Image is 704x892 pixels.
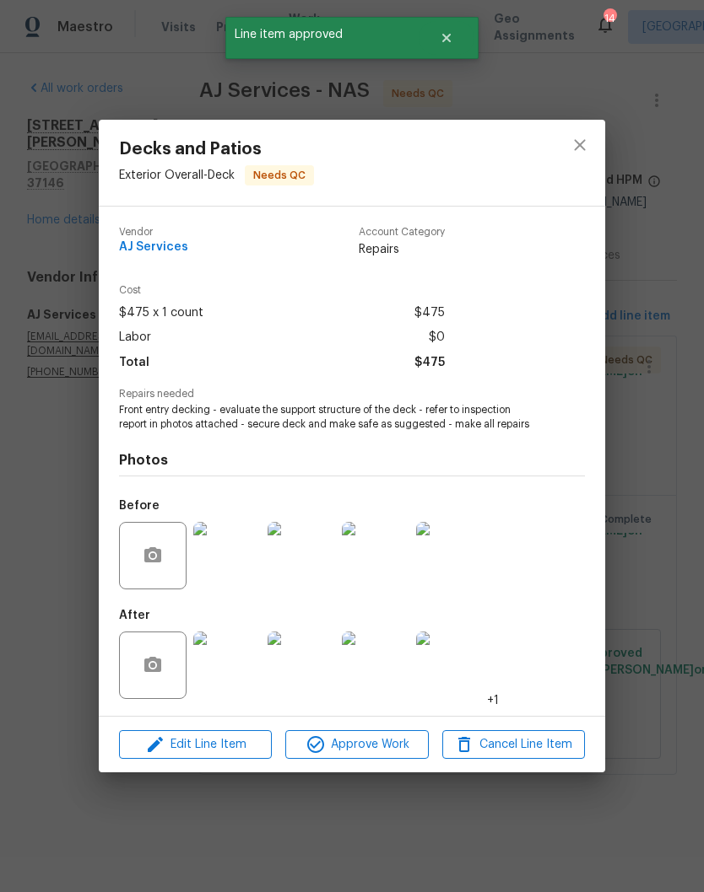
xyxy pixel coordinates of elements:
[119,351,149,375] span: Total
[119,140,314,159] span: Decks and Patios
[119,610,150,621] h5: After
[414,301,445,325] span: $475
[225,17,419,52] span: Line item approved
[442,730,585,760] button: Cancel Line Item
[414,351,445,375] span: $475
[419,21,474,55] button: Close
[119,452,585,469] h4: Photos
[119,325,151,350] span: Labor
[119,169,235,181] span: Exterior Overall - Deck
[487,692,499,709] span: +1
[447,734,580,755] span: Cancel Line Item
[124,734,267,755] span: Edit Line Item
[119,301,203,325] span: $475 x 1 count
[119,285,445,296] span: Cost
[290,734,423,755] span: Approve Work
[604,10,615,27] div: 14
[246,167,312,184] span: Needs QC
[119,730,272,760] button: Edit Line Item
[119,227,188,238] span: Vendor
[359,227,445,238] span: Account Category
[119,241,188,254] span: AJ Services
[359,241,445,258] span: Repairs
[560,125,600,165] button: close
[429,325,445,350] span: $0
[119,403,539,432] span: Front entry decking - evaluate the support structure of the deck - refer to inspection report in ...
[119,389,585,400] span: Repairs needed
[119,500,160,512] h5: Before
[285,730,428,760] button: Approve Work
